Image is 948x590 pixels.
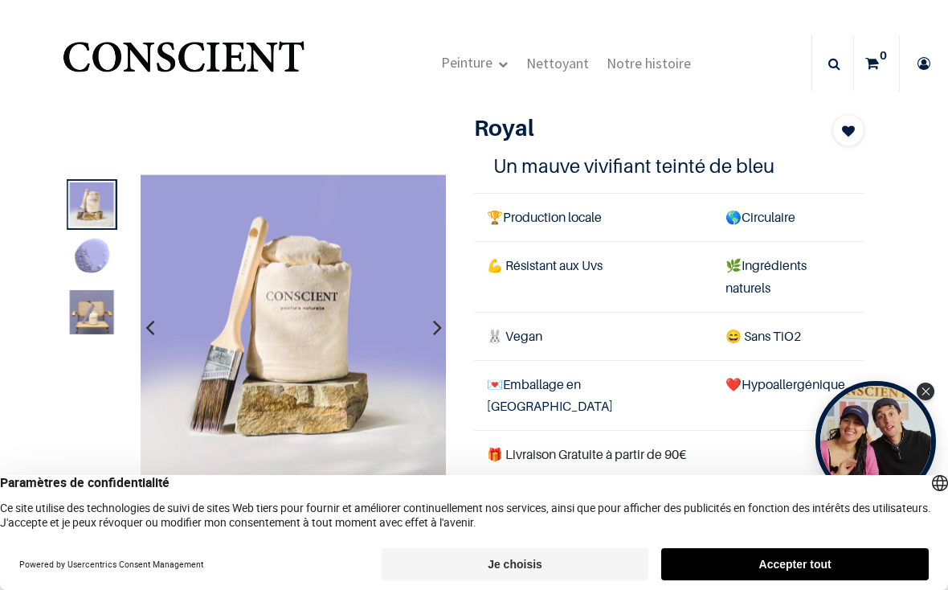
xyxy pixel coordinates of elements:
[815,381,936,502] div: Tolstoy bubble widget
[487,328,542,344] span: 🐰 Vegan
[441,53,492,72] span: Peinture
[526,54,589,72] span: Nettoyant
[713,194,864,242] td: Circulaire
[14,14,62,62] button: Open chat widget
[487,257,603,273] span: 💪 Résistant aux Uvs
[474,194,713,242] td: Production locale
[493,154,844,178] h4: Un mauve vivifiant teinté de bleu
[432,35,517,92] a: Peinture
[713,360,864,430] td: ❤️Hypoallergénique
[487,209,503,225] span: 🏆
[487,376,503,392] span: 💌
[474,360,713,430] td: Emballage en [GEOGRAPHIC_DATA]
[59,32,308,96] a: Logo of Conscient
[876,47,891,64] sup: 0
[487,446,686,462] font: 🎁 Livraison Gratuite à partir de 90€
[842,121,855,141] span: Add to wishlist
[917,383,934,400] div: Close Tolstoy widget
[725,328,751,344] span: 😄 S
[815,381,936,502] div: Open Tolstoy
[832,114,864,146] button: Add to wishlist
[725,209,742,225] span: 🌎
[815,381,936,502] div: Open Tolstoy widget
[59,32,308,96] img: Conscient
[607,54,691,72] span: Notre histoire
[474,114,806,141] h1: Royal
[713,242,864,312] td: Ingrédients naturels
[70,290,114,334] img: Product image
[70,236,114,281] img: Product image
[141,174,446,480] img: Product image
[854,35,899,92] a: 0
[70,182,114,227] img: Product image
[725,257,742,273] span: 🌿
[713,312,864,360] td: ans TiO2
